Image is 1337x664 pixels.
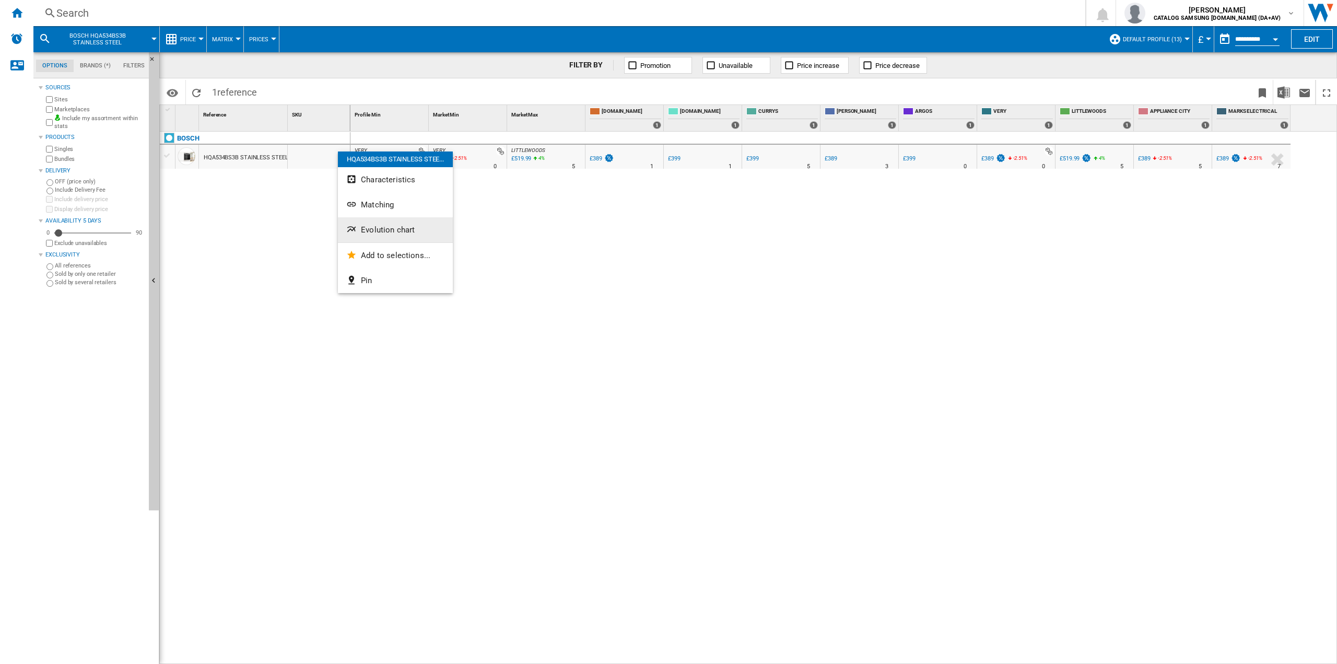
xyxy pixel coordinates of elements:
[338,268,453,293] button: Pin...
[361,200,394,209] span: Matching
[338,192,453,217] button: Matching
[361,175,415,184] span: Characteristics
[361,276,372,285] span: Pin
[361,251,430,260] span: Add to selections...
[338,152,453,167] div: HQA534BS3B STAINLESS STEE...
[338,243,453,268] button: Add to selections...
[361,225,415,235] span: Evolution chart
[338,217,453,242] button: Evolution chart
[338,167,453,192] button: Characteristics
